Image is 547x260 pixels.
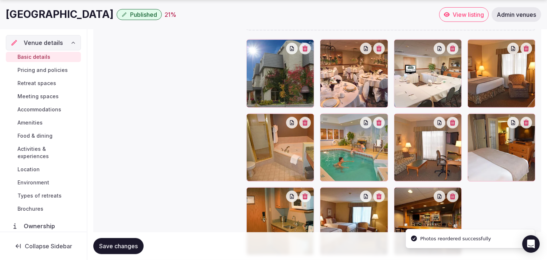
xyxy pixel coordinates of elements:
[6,144,81,161] a: Activities & experiences
[6,204,81,214] a: Brochures
[6,7,114,22] h1: [GEOGRAPHIC_DATA]
[6,218,81,234] a: Ownership
[93,238,144,254] button: Save changes
[6,104,81,115] a: Accommodations
[6,65,81,75] a: Pricing and policies
[468,39,535,107] div: 96909632.jpg
[320,39,388,107] div: the-granite-room-for.jpg
[25,242,72,250] span: Collapse Sidebar
[17,205,43,213] span: Brochures
[420,235,491,242] div: Photos reordered successfully
[17,53,50,61] span: Basic details
[6,78,81,88] a: Retreat spaces
[497,11,536,18] span: Admin venues
[17,106,61,113] span: Accommodations
[492,7,541,22] a: Admin venues
[522,235,540,253] div: Open Intercom Messenger
[117,9,162,20] button: Published
[17,179,49,186] span: Environment
[17,132,52,139] span: Food & dining
[165,10,176,19] div: 21 %
[468,114,535,181] div: 96911327.jpg
[6,164,81,175] a: Location
[17,119,43,126] span: Amenities
[165,10,176,19] button: 21%
[453,11,484,18] span: View listing
[24,222,58,230] span: Ownership
[394,114,462,181] div: 96911341.jpg
[17,80,56,87] span: Retreat spaces
[6,131,81,141] a: Food & dining
[6,177,81,188] a: Environment
[17,166,40,173] span: Location
[394,187,462,255] div: lounge-fireside--v17643140.jpg
[246,114,314,181] div: 96911333.jpg
[320,187,388,255] div: 96903099.jpg
[6,238,81,254] button: Collapse Sidebar
[17,192,62,199] span: Types of retreats
[246,39,314,107] div: 96918683.jpg
[17,66,68,74] span: Pricing and policies
[439,7,489,22] a: View listing
[320,114,388,181] div: 100408444.jpg
[6,191,81,201] a: Types of retreats
[6,91,81,102] a: Meeting spaces
[6,52,81,62] a: Basic details
[130,11,157,18] span: Published
[246,187,314,255] div: 96909633.jpg
[99,242,138,250] span: Save changes
[17,145,78,160] span: Activities & experiences
[394,39,462,107] div: granite-room.jpg
[24,38,63,47] span: Venue details
[17,93,59,100] span: Meeting spaces
[6,118,81,128] a: Amenities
